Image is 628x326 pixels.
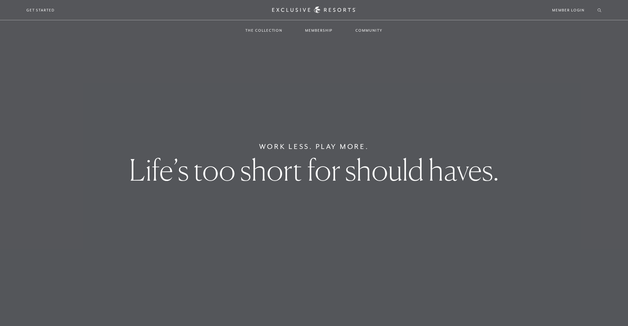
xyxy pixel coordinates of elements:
[259,141,369,152] h6: Work Less. Play More.
[26,7,55,13] a: Get Started
[299,21,339,40] a: Membership
[129,155,499,185] h1: Life’s too short for should haves.
[552,7,585,13] a: Member Login
[349,21,389,40] a: Community
[239,21,289,40] a: The Collection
